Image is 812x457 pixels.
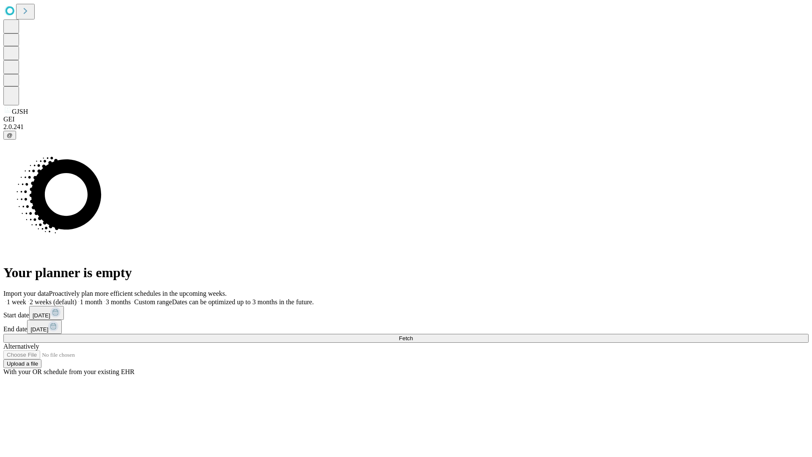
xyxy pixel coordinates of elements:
h1: Your planner is empty [3,265,809,281]
span: 1 month [80,298,102,306]
span: Custom range [134,298,172,306]
span: GJSH [12,108,28,115]
span: [DATE] [33,312,50,319]
span: Import your data [3,290,49,297]
button: [DATE] [27,320,62,334]
span: With your OR schedule from your existing EHR [3,368,134,375]
div: Start date [3,306,809,320]
span: [DATE] [30,326,48,333]
span: 3 months [106,298,131,306]
span: Alternatively [3,343,39,350]
span: Fetch [399,335,413,341]
button: Fetch [3,334,809,343]
div: 2.0.241 [3,123,809,131]
span: 2 weeks (default) [30,298,77,306]
button: [DATE] [29,306,64,320]
span: Dates can be optimized up to 3 months in the future. [172,298,314,306]
button: Upload a file [3,359,41,368]
span: @ [7,132,13,138]
div: End date [3,320,809,334]
span: 1 week [7,298,26,306]
div: GEI [3,116,809,123]
button: @ [3,131,16,140]
span: Proactively plan more efficient schedules in the upcoming weeks. [49,290,227,297]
